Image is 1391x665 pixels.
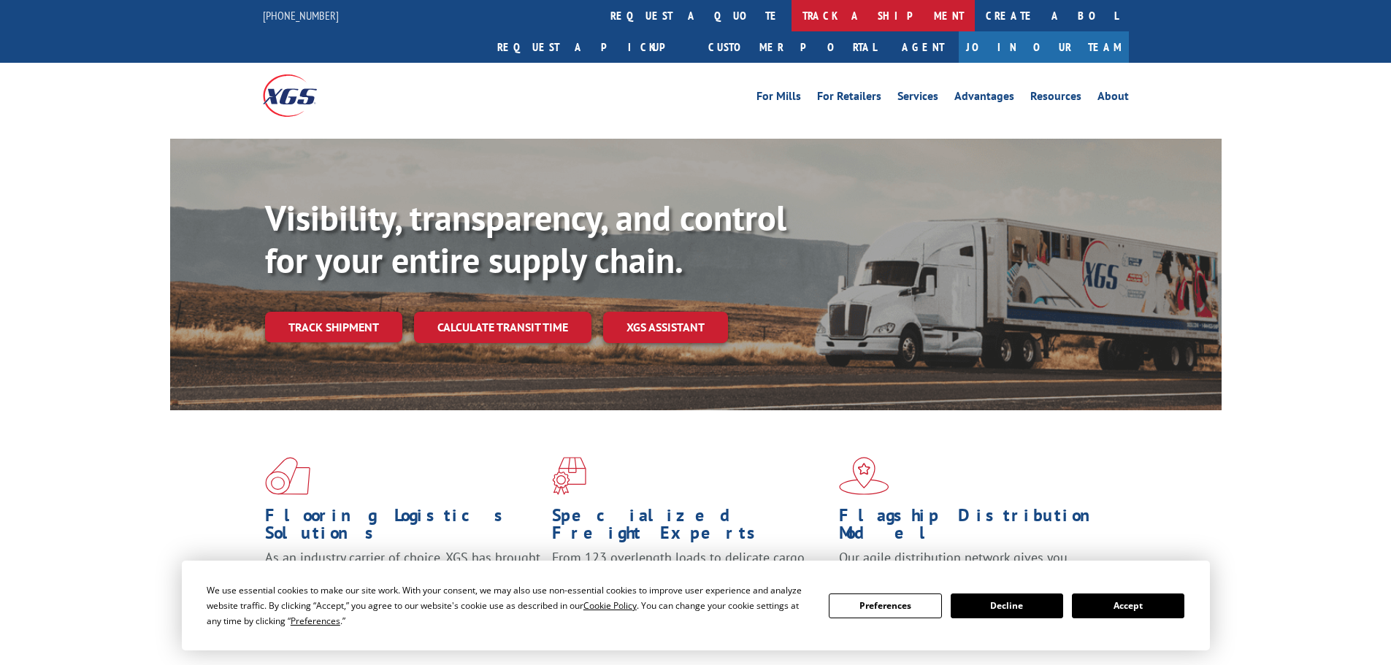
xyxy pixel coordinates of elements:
span: Preferences [291,615,340,627]
span: Cookie Policy [583,599,637,612]
a: For Mills [756,91,801,107]
h1: Flooring Logistics Solutions [265,507,541,549]
a: For Retailers [817,91,881,107]
div: Cookie Consent Prompt [182,561,1210,650]
a: Agent [887,31,959,63]
b: Visibility, transparency, and control for your entire supply chain. [265,195,786,282]
a: Calculate transit time [414,312,591,343]
a: Customer Portal [697,31,887,63]
a: Request a pickup [486,31,697,63]
h1: Flagship Distribution Model [839,507,1115,549]
img: xgs-icon-flagship-distribution-model-red [839,457,889,495]
span: As an industry carrier of choice, XGS has brought innovation and dedication to flooring logistics... [265,549,540,601]
p: From 123 overlength loads to delicate cargo, our experienced staff knows the best way to move you... [552,549,828,614]
a: XGS ASSISTANT [603,312,728,343]
button: Decline [951,593,1063,618]
a: [PHONE_NUMBER] [263,8,339,23]
button: Preferences [829,593,941,618]
a: Resources [1030,91,1081,107]
img: xgs-icon-total-supply-chain-intelligence-red [265,457,310,495]
span: Our agile distribution network gives you nationwide inventory management on demand. [839,549,1108,583]
div: We use essential cookies to make our site work. With your consent, we may also use non-essential ... [207,583,811,629]
a: Join Our Team [959,31,1129,63]
h1: Specialized Freight Experts [552,507,828,549]
a: Advantages [954,91,1014,107]
a: About [1097,91,1129,107]
img: xgs-icon-focused-on-flooring-red [552,457,586,495]
a: Services [897,91,938,107]
a: Track shipment [265,312,402,342]
button: Accept [1072,593,1184,618]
